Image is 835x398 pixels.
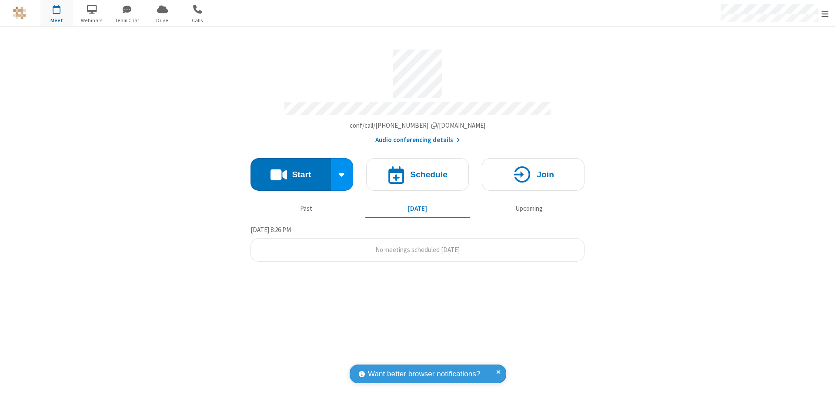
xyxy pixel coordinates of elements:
[350,121,486,129] span: Copy my meeting room link
[250,158,331,191] button: Start
[250,226,291,234] span: [DATE] 8:26 PM
[410,170,448,179] h4: Schedule
[292,170,311,179] h4: Start
[111,17,144,24] span: Team Chat
[366,158,469,191] button: Schedule
[250,43,584,145] section: Account details
[375,245,460,254] span: No meetings scheduled [DATE]
[254,200,359,217] button: Past
[250,225,584,262] section: Today's Meetings
[375,135,460,145] button: Audio conferencing details
[482,158,584,191] button: Join
[76,17,108,24] span: Webinars
[368,368,480,380] span: Want better browser notifications?
[537,170,554,179] h4: Join
[365,200,470,217] button: [DATE]
[477,200,581,217] button: Upcoming
[350,121,486,131] button: Copy my meeting room linkCopy my meeting room link
[40,17,73,24] span: Meet
[146,17,179,24] span: Drive
[181,17,214,24] span: Calls
[13,7,26,20] img: QA Selenium DO NOT DELETE OR CHANGE
[331,158,354,191] div: Start conference options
